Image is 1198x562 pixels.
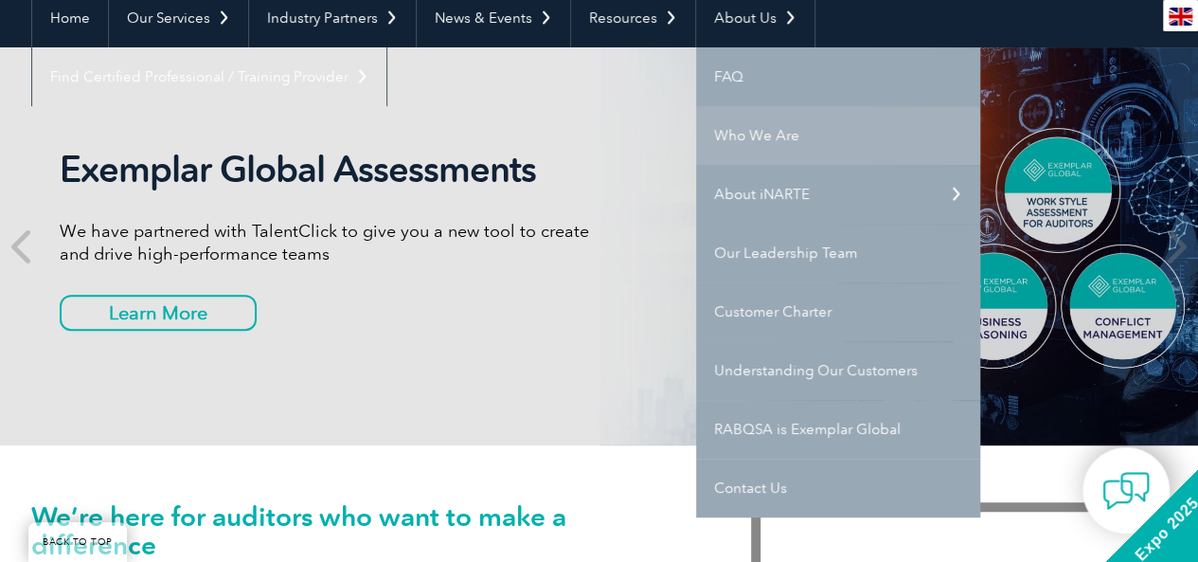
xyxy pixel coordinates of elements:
[696,400,980,459] a: RABQSA is Exemplar Global
[696,459,980,517] a: Contact Us
[1102,467,1150,515] img: contact-chat.png
[60,220,599,265] p: We have partnered with TalentClick to give you a new tool to create and drive high-performance teams
[696,165,980,224] a: About iNARTE
[696,224,980,282] a: Our Leadership Team
[32,47,386,106] a: Find Certified Professional / Training Provider
[696,47,980,106] a: FAQ
[696,341,980,400] a: Understanding Our Customers
[696,106,980,165] a: Who We Are
[31,502,694,559] h1: We’re here for auditors who want to make a difference
[28,522,127,562] a: BACK TO TOP
[60,295,257,331] a: Learn More
[696,282,980,341] a: Customer Charter
[1169,8,1192,26] img: en
[60,148,599,191] h2: Exemplar Global Assessments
